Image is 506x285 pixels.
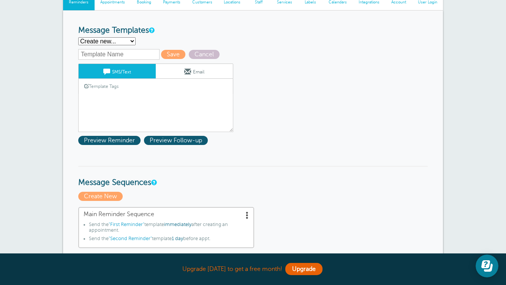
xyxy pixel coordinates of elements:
[156,64,233,78] a: Email
[164,222,191,227] span: immediately
[78,137,144,144] a: Preview Reminder
[109,222,144,227] span: "First Reminder"
[161,50,185,59] span: Save
[476,255,498,277] iframe: Resource center
[63,261,443,277] div: Upgrade [DATE] to get a free month!
[79,79,124,94] a: Template Tags
[84,211,249,218] span: Main Reminder Sequence
[144,136,208,145] span: Preview Follow-up
[78,94,233,132] textarea: Hi {{First Name}}, your appointment with Grand 2020 Banquet & Party [PERSON_NAME] has been schedu...
[78,192,123,201] span: Create New
[151,180,156,185] a: Message Sequences allow you to setup multiple reminder schedules that can use different Message T...
[78,207,254,248] a: Main Reminder Sequence Send the"First Reminder"templateimmediatelyafter creating an appointment.S...
[144,137,210,144] a: Preview Follow-up
[78,26,428,35] h3: Message Templates
[189,51,221,58] a: Cancel
[78,136,141,145] span: Preview Reminder
[285,263,323,275] a: Upgrade
[109,236,152,241] span: "Second Reminder"
[79,64,156,78] a: SMS/Text
[161,51,189,58] a: Save
[149,28,153,33] a: This is the wording for your reminder and follow-up messages. You can create multiple templates i...
[89,236,249,244] li: Send the template before appt.
[78,49,160,60] input: Template Name
[78,193,125,200] a: Create New
[189,50,220,59] span: Cancel
[89,222,249,236] li: Send the template after creating an appointment.
[78,166,428,188] h3: Message Sequences
[172,236,183,241] span: 1 day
